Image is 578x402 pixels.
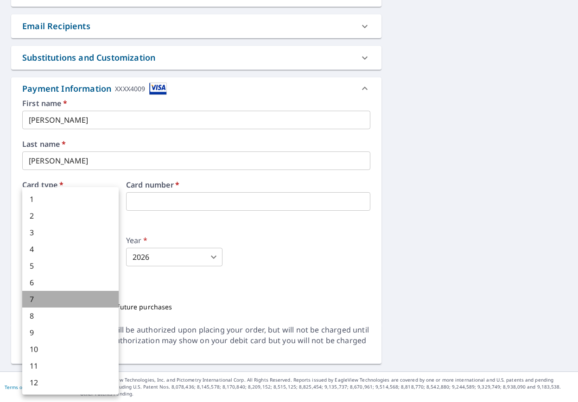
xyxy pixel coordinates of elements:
li: 11 [22,358,119,374]
li: 5 [22,258,119,274]
li: 2 [22,207,119,224]
li: 9 [22,324,119,341]
li: 7 [22,291,119,308]
li: 1 [22,191,119,207]
li: 8 [22,308,119,324]
li: 4 [22,241,119,258]
li: 10 [22,341,119,358]
li: 6 [22,274,119,291]
li: 12 [22,374,119,391]
li: 3 [22,224,119,241]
